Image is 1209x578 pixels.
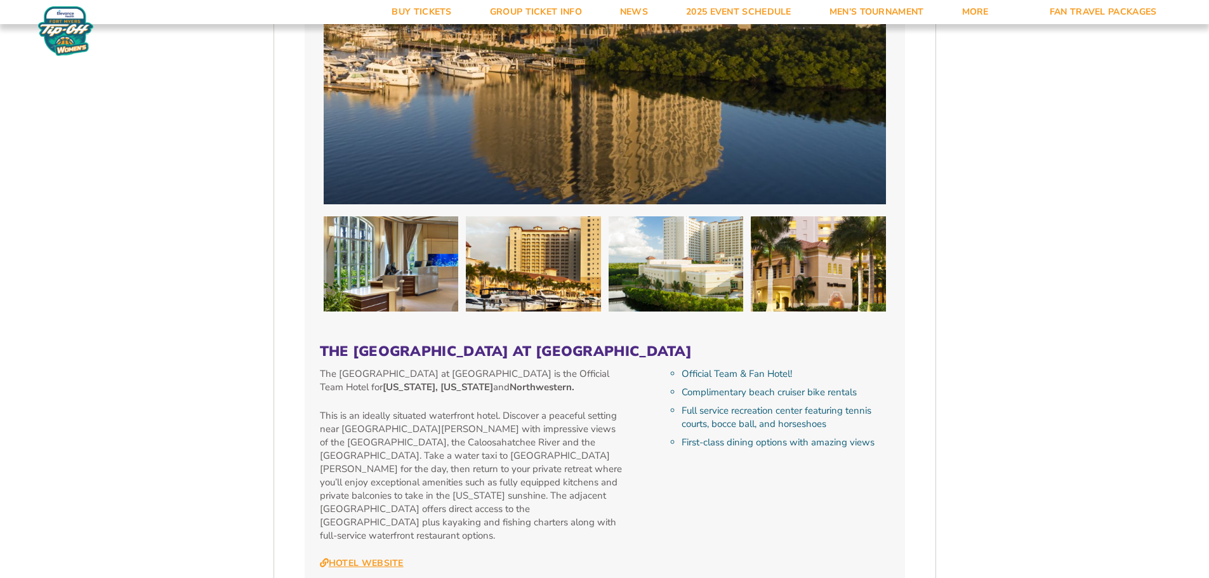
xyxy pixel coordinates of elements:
img: The Westin Cape Coral Resort at Marina Village (2025) [466,216,601,312]
strong: Northwestern. [510,381,574,393]
li: Official Team & Fan Hotel! [682,367,889,381]
img: The Westin Cape Coral Resort at Marina Village (2025) [751,216,886,312]
p: This is an ideally situated waterfront hotel. Discover a peaceful setting near [GEOGRAPHIC_DATA][... [320,409,624,542]
img: The Westin Cape Coral Resort at Marina Village (2025) [324,216,459,312]
a: Hotel Website [320,558,404,569]
img: The Westin Cape Coral Resort at Marina Village (2025) [609,216,744,312]
li: First-class dining options with amazing views [682,436,889,449]
img: Women's Fort Myers Tip-Off [38,6,93,56]
strong: [US_STATE], [US_STATE] [383,381,493,393]
h3: The [GEOGRAPHIC_DATA] at [GEOGRAPHIC_DATA] [320,343,890,360]
li: Full service recreation center featuring tennis courts, bocce ball, and horseshoes [682,404,889,431]
li: Complimentary beach cruiser bike rentals [682,386,889,399]
p: The [GEOGRAPHIC_DATA] at [GEOGRAPHIC_DATA] is the Official Team Hotel for and [320,367,624,394]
